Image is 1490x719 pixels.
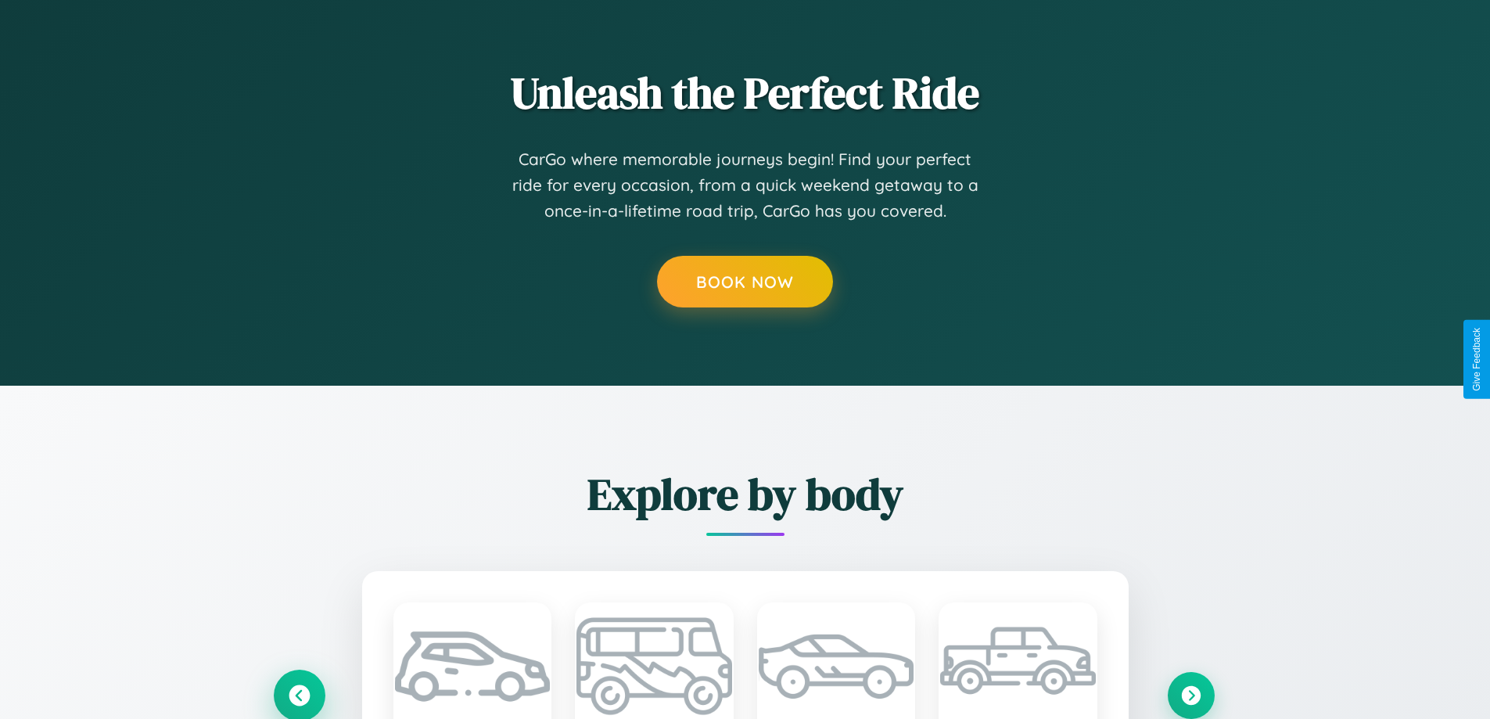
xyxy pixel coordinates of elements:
h2: Explore by body [276,464,1215,524]
h2: Unleash the Perfect Ride [276,63,1215,123]
button: Book Now [657,256,833,307]
div: Give Feedback [1471,328,1482,391]
p: CarGo where memorable journeys begin! Find your perfect ride for every occasion, from a quick wee... [511,146,980,225]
